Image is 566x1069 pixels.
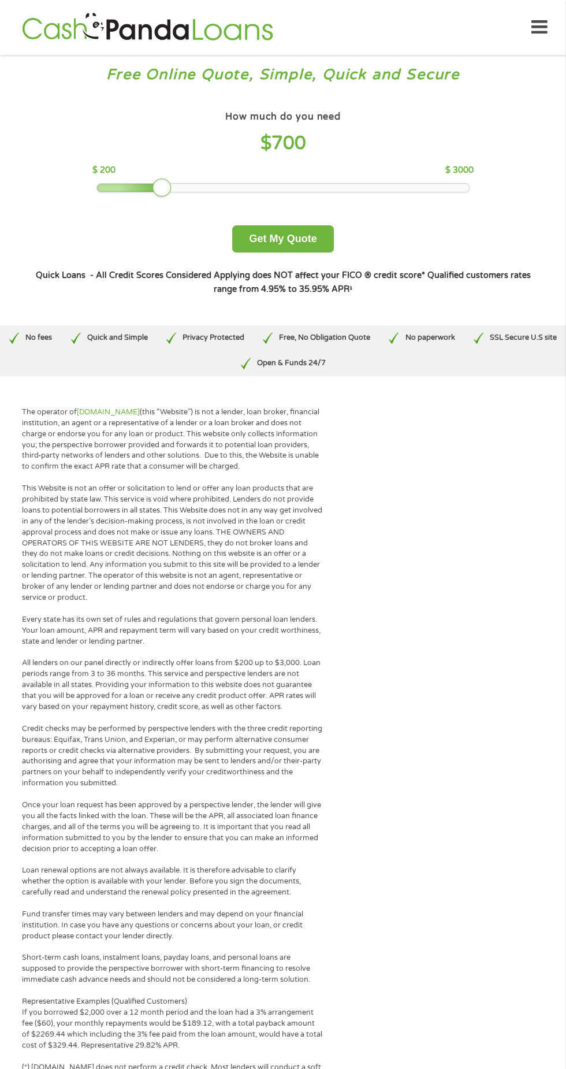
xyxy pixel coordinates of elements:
[490,332,557,343] p: SSL Secure U.S site
[22,407,323,472] p: The operator of (this “Website”) is not a lender, loan broker, financial institution, an agent or...
[445,164,474,177] p: $ 3000
[22,658,323,712] p: All lenders on our panel directly or indirectly offer loans from $200 up to $3,000. Loan periods ...
[256,358,325,369] p: Open & Funds 24/7
[22,723,323,789] p: Credit checks may be performed by perspective lenders with the three credit reporting bureaus: Eq...
[214,270,425,280] strong: Applying does NOT affect your FICO ® credit score*
[271,132,306,154] span: 700
[92,132,473,155] h4: $
[22,909,323,942] p: Fund transfer times may vary between lenders and may depend on your financial institution. In cas...
[22,800,323,854] p: Once your loan request has been approved by a perspective lender, the lender will give you all th...
[405,332,455,343] p: No paperwork
[22,483,323,603] p: This Website is not an offer or solicitation to lend or offer any loan products that are prohibit...
[77,407,140,417] a: [DOMAIN_NAME]
[22,996,323,1051] p: Representative Examples (Qualified Customers) If you borrowed $2,000 over a 12 month period and t...
[22,952,323,985] p: Short-term cash loans, instalment loans, payday loans, and personal loans are supposed to provide...
[92,164,116,177] p: $ 200
[10,65,556,84] h3: Free Online Quote, Simple, Quick and Secure
[183,332,244,343] p: Privacy Protected
[22,614,323,647] p: Every state has its own set of rules and regulations that govern personal loan lenders. Your loan...
[232,225,333,253] button: Get My Quote
[22,865,323,898] p: Loan renewal options are not always available. It is therefore advisable to clarify whether the o...
[36,270,211,280] strong: Quick Loans - All Credit Scores Considered
[279,332,370,343] p: Free, No Obligation Quote
[18,11,276,44] img: GetLoanNow Logo
[214,270,531,294] strong: Qualified customers rates range from 4.95% to 35.95% APR¹
[25,332,52,343] p: No fees
[225,111,341,123] h4: How much do you need
[87,332,148,343] p: Quick and Simple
